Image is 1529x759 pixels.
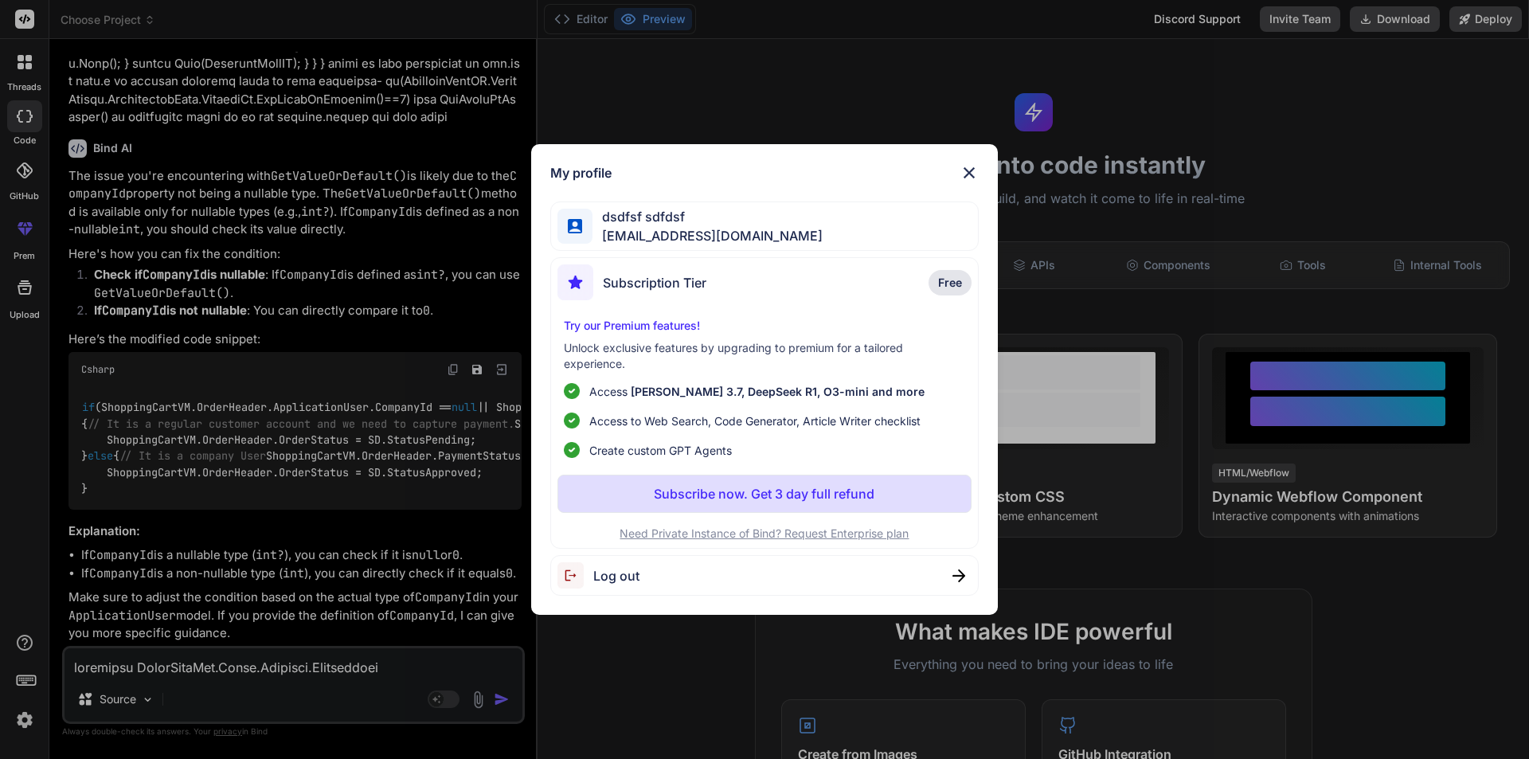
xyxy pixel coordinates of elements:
p: Unlock exclusive features by upgrading to premium for a tailored experience. [564,340,966,372]
span: dsdfsf sdfdsf [592,207,823,226]
h1: My profile [550,163,612,182]
img: checklist [564,442,580,458]
p: Subscribe now. Get 3 day full refund [654,484,874,503]
span: Log out [593,566,639,585]
span: Create custom GPT Agents [589,442,732,459]
button: Subscribe now. Get 3 day full refund [557,475,972,513]
p: Need Private Instance of Bind? Request Enterprise plan [557,526,972,542]
img: logout [557,562,593,589]
img: close [960,163,979,182]
img: subscription [557,264,593,300]
p: Try our Premium features! [564,318,966,334]
span: Subscription Tier [603,273,706,292]
img: checklist [564,413,580,428]
img: close [952,569,965,582]
span: [EMAIL_ADDRESS][DOMAIN_NAME] [592,226,823,245]
span: Access to Web Search, Code Generator, Article Writer checklist [589,413,921,429]
p: Access [589,383,925,400]
img: checklist [564,383,580,399]
img: profile [568,219,583,234]
span: Free [938,275,962,291]
span: [PERSON_NAME] 3.7, DeepSeek R1, O3-mini and more [631,385,925,398]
